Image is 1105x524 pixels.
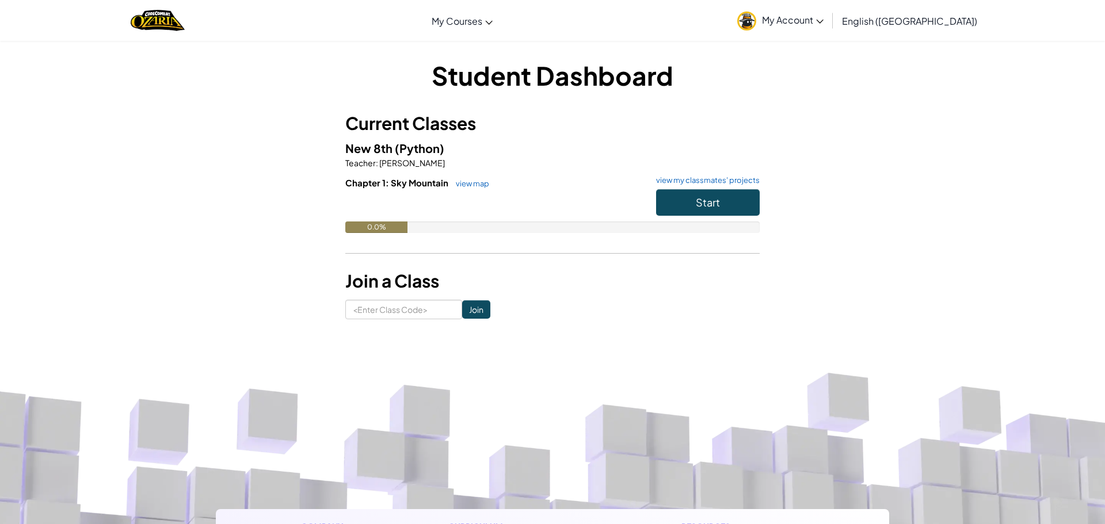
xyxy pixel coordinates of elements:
[842,15,977,27] span: English ([GEOGRAPHIC_DATA])
[762,14,824,26] span: My Account
[731,2,829,39] a: My Account
[395,141,444,155] span: (Python)
[696,196,720,209] span: Start
[131,9,184,32] a: Ozaria by CodeCombat logo
[426,5,498,36] a: My Courses
[345,158,376,168] span: Teacher
[432,15,482,27] span: My Courses
[345,58,760,93] h1: Student Dashboard
[650,177,760,184] a: view my classmates' projects
[345,300,462,319] input: <Enter Class Code>
[345,221,407,233] div: 0.0%
[345,268,760,294] h3: Join a Class
[450,179,489,188] a: view map
[345,141,395,155] span: New 8th
[737,12,756,30] img: avatar
[836,5,983,36] a: English ([GEOGRAPHIC_DATA])
[656,189,760,216] button: Start
[376,158,378,168] span: :
[462,300,490,319] input: Join
[131,9,184,32] img: Home
[345,110,760,136] h3: Current Classes
[378,158,445,168] span: [PERSON_NAME]
[345,177,450,188] span: Chapter 1: Sky Mountain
